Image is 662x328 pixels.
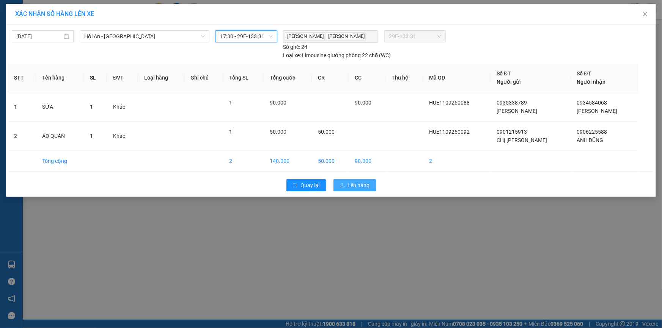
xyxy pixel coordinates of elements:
span: close [642,11,648,17]
td: 2 [423,151,491,172]
th: SL [84,63,107,92]
td: 1 [8,92,36,122]
span: Số ĐT [497,70,511,77]
span: ANH DŨNG [577,137,604,143]
span: XÁC NHẬN SỐ HÀNG LÊN XE [15,10,94,17]
span: Quay lại [301,181,320,189]
span: Hội An - Hà Nội [84,31,205,42]
span: 0934584068 [577,100,607,106]
span: HUE1109250092 [429,129,470,135]
span: 90.000 [270,100,286,106]
span: 1 [90,133,93,139]
th: CR [312,63,349,92]
span: 0901215913 [497,129,527,135]
span: Loại xe: [283,51,301,59]
span: [PERSON_NAME] [326,32,366,41]
span: [PERSON_NAME] [577,108,618,114]
th: Tên hàng [36,63,84,92]
td: SỨA [36,92,84,122]
div: 24 [283,43,307,51]
button: uploadLên hàng [333,179,376,191]
th: ĐVT [107,63,138,92]
td: Tổng cộng [36,151,84,172]
th: Thu hộ [386,63,423,92]
td: Khác [107,122,138,151]
span: ↔ [GEOGRAPHIC_DATA] [8,44,65,56]
span: 17:30 - 29E-133.31 [220,31,273,42]
span: 1 [230,129,233,135]
button: rollbackQuay lại [286,179,326,191]
span: down [201,34,205,39]
th: STT [8,63,36,92]
input: 11/09/2025 [16,32,62,41]
td: 2 [223,151,264,172]
span: Người gửi [497,79,521,85]
th: Mã GD [423,63,491,92]
span: Số ghế: [283,43,300,51]
span: [PERSON_NAME] [497,108,537,114]
td: ÁO QUẦN [36,122,84,151]
th: Ghi chú [184,63,223,92]
span: HUE1109250092 [66,55,116,62]
span: Số ĐT [577,70,591,77]
span: CHỊ [PERSON_NAME] [497,137,547,143]
span: Lên hàng [348,181,370,189]
th: Tổng cước [264,63,312,92]
div: Limousine giường phòng 22 chỗ (WC) [283,51,391,59]
img: logo [3,30,5,67]
button: Close [635,4,656,25]
strong: CHUYỂN PHÁT NHANH HK BUSLINES [9,6,61,31]
span: 50.000 [270,129,286,135]
span: SAPA, LÀO CAI ↔ [GEOGRAPHIC_DATA] [6,32,65,56]
span: rollback [292,183,298,189]
span: 90.000 [355,100,371,106]
th: Tổng SL [223,63,264,92]
td: 140.000 [264,151,312,172]
span: 1 [230,100,233,106]
td: 90.000 [349,151,385,172]
span: ↔ [GEOGRAPHIC_DATA] [6,38,65,56]
td: 50.000 [312,151,349,172]
span: HUE1109250088 [429,100,470,106]
span: [PERSON_NAME] [285,32,325,41]
span: 1 [90,104,93,110]
span: upload [340,183,345,189]
span: 0906225588 [577,129,607,135]
span: 29E-133.31 [389,31,441,42]
td: 2 [8,122,36,151]
th: CC [349,63,385,92]
span: Người nhận [577,79,606,85]
td: Khác [107,92,138,122]
span: 0935338789 [497,100,527,106]
th: Loại hàng [138,63,184,92]
span: 50.000 [318,129,335,135]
